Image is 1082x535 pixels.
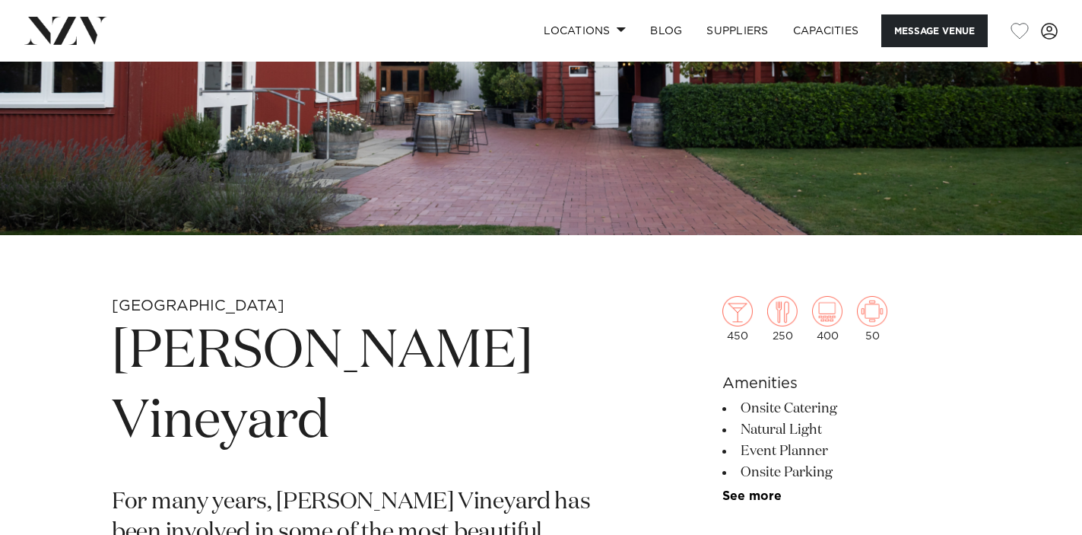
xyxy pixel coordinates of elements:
[638,14,694,47] a: BLOG
[722,462,970,483] li: Onsite Parking
[857,296,887,326] img: meeting.png
[722,419,970,441] li: Natural Light
[694,14,780,47] a: SUPPLIERS
[881,14,988,47] button: Message Venue
[767,296,798,342] div: 250
[722,372,970,395] h6: Amenities
[781,14,871,47] a: Capacities
[112,317,614,457] h1: [PERSON_NAME] Vineyard
[112,298,284,314] small: [GEOGRAPHIC_DATA]
[857,296,887,342] div: 50
[767,296,798,326] img: dining.png
[812,296,842,342] div: 400
[722,441,970,462] li: Event Planner
[812,296,842,326] img: theatre.png
[531,14,638,47] a: Locations
[722,296,753,342] div: 450
[722,296,753,326] img: cocktail.png
[722,398,970,419] li: Onsite Catering
[24,17,107,44] img: nzv-logo.png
